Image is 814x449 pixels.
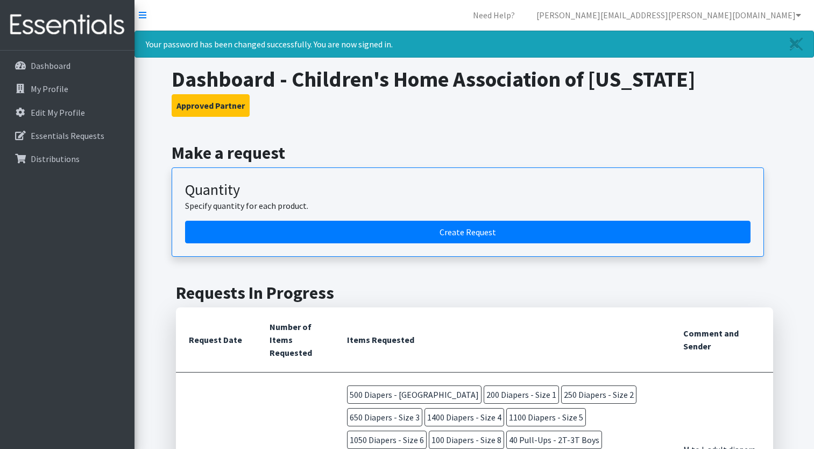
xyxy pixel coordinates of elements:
[779,31,813,57] a: Close
[464,4,523,26] a: Need Help?
[31,130,104,141] p: Essentials Requests
[4,7,130,43] img: HumanEssentials
[347,408,422,426] span: 650 Diapers - Size 3
[185,181,751,199] h3: Quantity
[561,385,636,404] span: 250 Diapers - Size 2
[31,60,70,71] p: Dashboard
[176,307,257,373] th: Request Date
[334,307,671,373] th: Items Requested
[176,283,773,303] h2: Requests In Progress
[172,143,777,163] h2: Make a request
[347,385,482,404] span: 500 Diapers - [GEOGRAPHIC_DATA]
[135,31,814,58] div: Your password has been changed successfully. You are now signed in.
[429,431,504,449] span: 100 Diapers - Size 8
[528,4,810,26] a: [PERSON_NAME][EMAIL_ADDRESS][PERSON_NAME][DOMAIN_NAME]
[31,107,85,118] p: Edit My Profile
[4,148,130,170] a: Distributions
[172,66,777,92] h1: Dashboard - Children's Home Association of [US_STATE]
[4,78,130,100] a: My Profile
[4,102,130,123] a: Edit My Profile
[484,385,559,404] span: 200 Diapers - Size 1
[670,307,773,373] th: Comment and Sender
[31,153,80,164] p: Distributions
[172,94,250,117] button: Approved Partner
[4,55,130,76] a: Dashboard
[506,408,586,426] span: 1100 Diapers - Size 5
[4,125,130,146] a: Essentials Requests
[424,408,504,426] span: 1400 Diapers - Size 4
[257,307,334,373] th: Number of Items Requested
[185,221,751,243] a: Create a request by quantity
[506,431,602,449] span: 40 Pull-Ups - 2T-3T Boys
[185,199,751,212] p: Specify quantity for each product.
[347,431,427,449] span: 1050 Diapers - Size 6
[31,83,68,94] p: My Profile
